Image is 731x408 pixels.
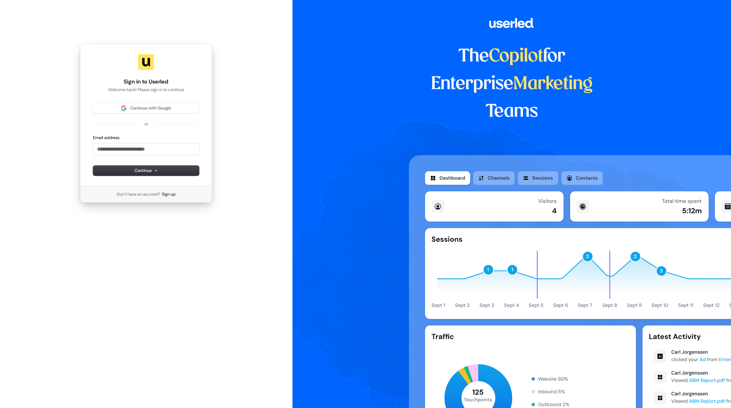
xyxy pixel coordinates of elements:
img: Sign in with Google [121,106,126,111]
span: Don’t have an account? [117,191,161,197]
button: Continue [93,166,199,176]
button: Sign in with GoogleContinue with Google [93,103,199,113]
img: Userled [138,54,154,70]
label: Email address [93,135,119,141]
span: Continue [135,168,158,174]
a: Sign up [162,191,176,197]
h1: Sign in to Userled [93,78,199,86]
p: or [144,121,148,127]
span: Continue with Google [130,105,171,111]
span: Marketing [513,76,593,93]
span: Copilot [489,48,543,65]
h1: The for Enterprise Teams [409,43,615,126]
p: Welcome back! Please sign in to continue [93,87,199,93]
